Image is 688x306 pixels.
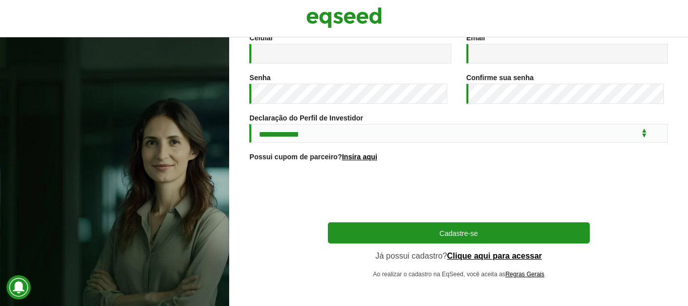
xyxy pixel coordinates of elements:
[328,271,590,278] p: Ao realizar o cadastro na EqSeed, você aceita as
[466,74,534,81] label: Confirme sua senha
[328,222,590,243] button: Cadastre-se
[447,252,542,260] a: Clique aqui para acessar
[328,251,590,261] p: Já possui cadastro?
[505,271,544,277] a: Regras Gerais
[249,74,270,81] label: Senha
[249,153,377,160] label: Possui cupom de parceiro?
[306,5,382,30] img: EqSeed Logo
[382,173,535,212] iframe: reCAPTCHA
[342,153,377,160] a: Insira aqui
[466,34,485,41] label: Email
[249,114,363,121] label: Declaração do Perfil de Investidor
[249,34,273,41] label: Celular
